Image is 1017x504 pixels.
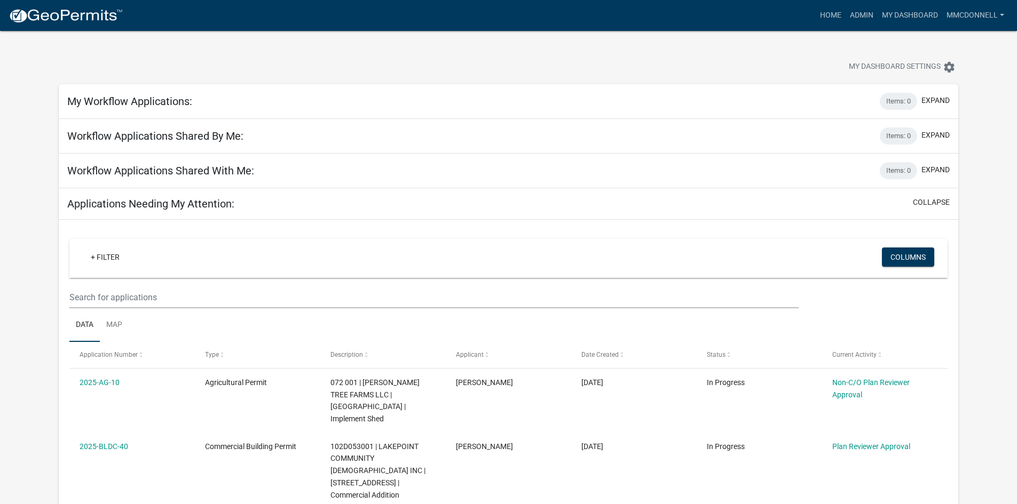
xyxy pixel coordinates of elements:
a: Data [69,308,100,342]
span: In Progress [707,442,745,451]
span: Agricultural Permit [205,378,267,387]
span: In Progress [707,378,745,387]
a: Plan Reviewer Approval [832,442,910,451]
span: Type [205,351,219,358]
datatable-header-cell: Application Number [69,342,195,367]
input: Search for applications [69,286,798,308]
span: Current Activity [832,351,877,358]
a: + Filter [82,247,128,267]
span: Status [707,351,726,358]
span: Date Created [581,351,619,358]
div: Items: 0 [880,93,917,110]
button: Columns [882,247,934,267]
a: Map [100,308,129,342]
span: Applicant [456,351,484,358]
span: My Dashboard Settings [849,61,941,74]
div: Items: 0 [880,162,917,179]
a: 2025-BLDC-40 [80,442,128,451]
datatable-header-cell: Status [696,342,822,367]
button: collapse [913,197,950,208]
a: Home [816,5,846,26]
h5: Workflow Applications Shared With Me: [67,164,254,177]
a: 2025-AG-10 [80,378,120,387]
datatable-header-cell: Applicant [446,342,571,367]
span: 102D053001 | LAKEPOINT COMMUNITY CHURCH INC | 106 VILLAGE LN | Commercial Addition [330,442,425,499]
span: Terrell [456,442,513,451]
a: Non-C/O Plan Reviewer Approval [832,378,910,399]
h5: My Workflow Applications: [67,95,192,108]
datatable-header-cell: Description [320,342,446,367]
a: mmcdonnell [942,5,1008,26]
i: settings [943,61,956,74]
a: My Dashboard [878,5,942,26]
h5: Workflow Applications Shared By Me: [67,130,243,142]
span: Application Number [80,351,138,358]
span: 09/03/2025 [581,378,603,387]
span: Description [330,351,363,358]
datatable-header-cell: Type [195,342,320,367]
button: expand [921,95,950,106]
button: My Dashboard Settingssettings [840,57,964,77]
button: expand [921,130,950,141]
span: Commercial Building Permit [205,442,296,451]
datatable-header-cell: Date Created [571,342,697,367]
datatable-header-cell: Current Activity [822,342,947,367]
button: expand [921,164,950,175]
span: Eric Francke [456,378,513,387]
span: 09/02/2025 [581,442,603,451]
div: Items: 0 [880,127,917,145]
h5: Applications Needing My Attention: [67,197,234,210]
a: Admin [846,5,878,26]
span: 072 001 | CARPENTER TREE FARMS LLC | LITTLE RD | Implement Shed [330,378,420,423]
